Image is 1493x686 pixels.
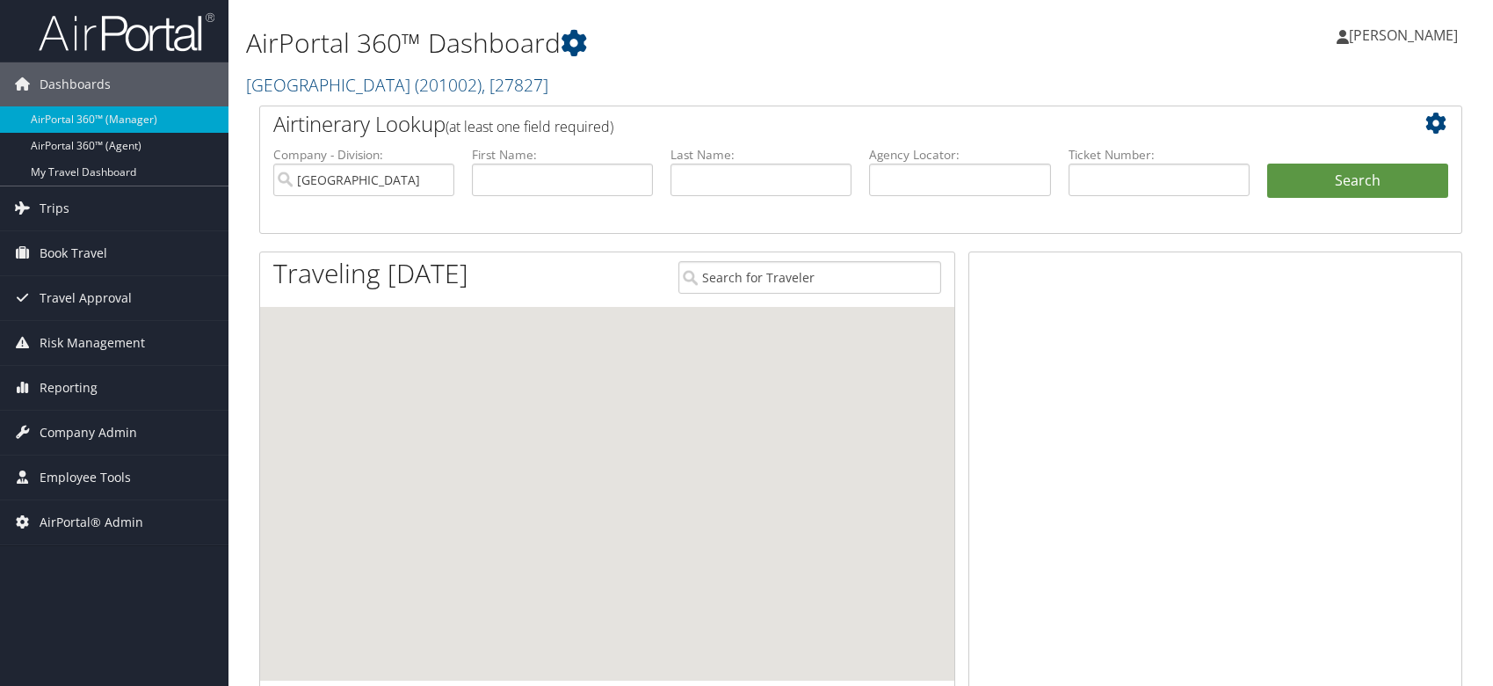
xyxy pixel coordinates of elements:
span: Company Admin [40,411,137,455]
span: Trips [40,186,69,230]
span: Dashboards [40,62,111,106]
label: Agency Locator: [869,146,1050,164]
h1: Traveling [DATE] [273,255,468,292]
label: First Name: [472,146,653,164]
span: Risk Management [40,321,145,365]
button: Search [1267,164,1448,199]
a: [PERSON_NAME] [1337,9,1475,62]
span: [PERSON_NAME] [1349,26,1458,45]
span: Employee Tools [40,456,131,500]
label: Company - Division: [273,146,454,164]
span: Book Travel [40,231,107,275]
label: Last Name: [670,146,852,164]
h2: Airtinerary Lookup [273,109,1348,139]
img: airportal-logo.png [39,11,214,53]
input: Search for Traveler [678,261,941,294]
span: AirPortal® Admin [40,500,143,544]
span: ( 201002 ) [415,73,482,97]
a: [GEOGRAPHIC_DATA] [246,73,548,97]
span: (at least one field required) [446,117,613,136]
span: Travel Approval [40,276,132,320]
span: , [ 27827 ] [482,73,548,97]
label: Ticket Number: [1069,146,1250,164]
h1: AirPortal 360™ Dashboard [246,25,1066,62]
span: Reporting [40,366,98,410]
